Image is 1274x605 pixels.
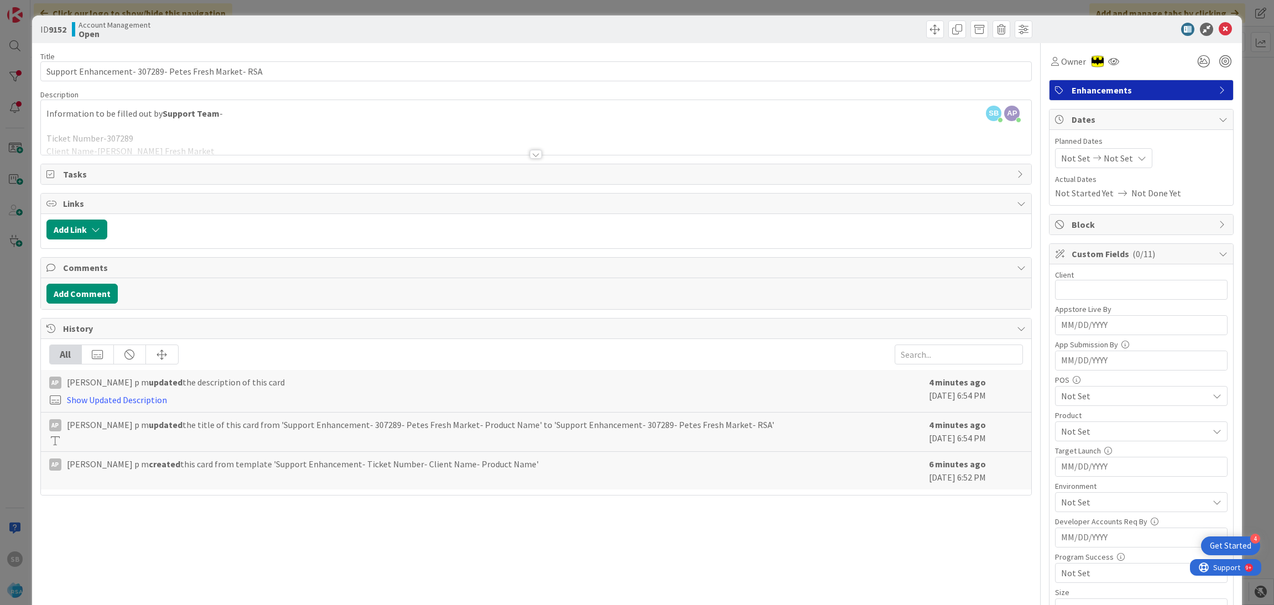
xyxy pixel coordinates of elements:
button: Add Link [46,220,107,239]
span: ID [40,23,66,36]
div: Appstore Live By [1055,305,1228,313]
span: Not Set [1061,389,1208,403]
input: MM/DD/YYYY [1061,528,1221,547]
div: Size [1055,588,1228,596]
div: Ap [49,458,61,471]
span: Support [23,2,50,15]
span: [PERSON_NAME] p m the title of this card from 'Support Enhancement- 307289- Petes Fresh Market- P... [67,418,774,431]
div: Developer Accounts Req By [1055,518,1228,525]
span: Block [1072,218,1213,231]
a: Show Updated Description [67,394,167,405]
div: Program Success [1055,553,1228,561]
input: MM/DD/YYYY [1061,316,1221,335]
div: Target Launch [1055,447,1228,455]
span: Not Set [1061,496,1208,509]
input: Search... [895,345,1023,364]
span: SB [986,106,1001,121]
span: Description [40,90,79,100]
span: [PERSON_NAME] p m this card from template 'Support Enhancement- Ticket Number- Client Name- Produ... [67,457,539,471]
div: Product [1055,411,1228,419]
span: Not Set [1061,152,1090,165]
span: Comments [63,261,1012,274]
input: type card name here... [40,61,1032,81]
div: [DATE] 6:54 PM [929,418,1023,446]
span: Custom Fields [1072,247,1213,260]
span: Not Set [1061,425,1208,438]
span: Not Done Yet [1131,186,1181,200]
b: created [149,458,180,470]
div: Ap [49,377,61,389]
span: [PERSON_NAME] p m the description of this card [67,375,285,389]
input: MM/DD/YYYY [1061,351,1221,370]
div: App Submission By [1055,341,1228,348]
b: 4 minutes ago [929,377,986,388]
span: Dates [1072,113,1213,126]
div: [DATE] 6:52 PM [929,457,1023,484]
label: Title [40,51,55,61]
b: updated [149,377,182,388]
div: 4 [1250,534,1260,544]
input: MM/DD/YYYY [1061,457,1221,476]
b: updated [149,419,182,430]
b: Open [79,29,150,38]
label: Client [1055,270,1074,280]
span: Account Management [79,20,150,29]
b: 9152 [49,24,66,35]
img: AC [1092,55,1104,67]
span: Not Started Yet [1055,186,1114,200]
b: 6 minutes ago [929,458,986,470]
div: 9+ [56,4,61,13]
span: ( 0/11 ) [1132,248,1155,259]
span: Links [63,197,1012,210]
span: Tasks [63,168,1012,181]
span: Owner [1061,55,1086,68]
span: Actual Dates [1055,174,1228,185]
span: Planned Dates [1055,135,1228,147]
div: Open Get Started checklist, remaining modules: 4 [1201,536,1260,555]
b: 4 minutes ago [929,419,986,430]
p: Information to be filled out by - [46,107,1026,120]
strong: Support Team [163,108,220,119]
div: All [50,345,82,364]
div: Ap [49,419,61,431]
button: Add Comment [46,284,118,304]
span: History [63,322,1012,335]
div: [DATE] 6:54 PM [929,375,1023,406]
div: POS [1055,376,1228,384]
span: Not Set [1061,566,1208,580]
div: Environment [1055,482,1228,490]
span: Enhancements [1072,84,1213,97]
span: AP [1004,106,1020,121]
div: Get Started [1210,540,1251,551]
span: Not Set [1104,152,1133,165]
